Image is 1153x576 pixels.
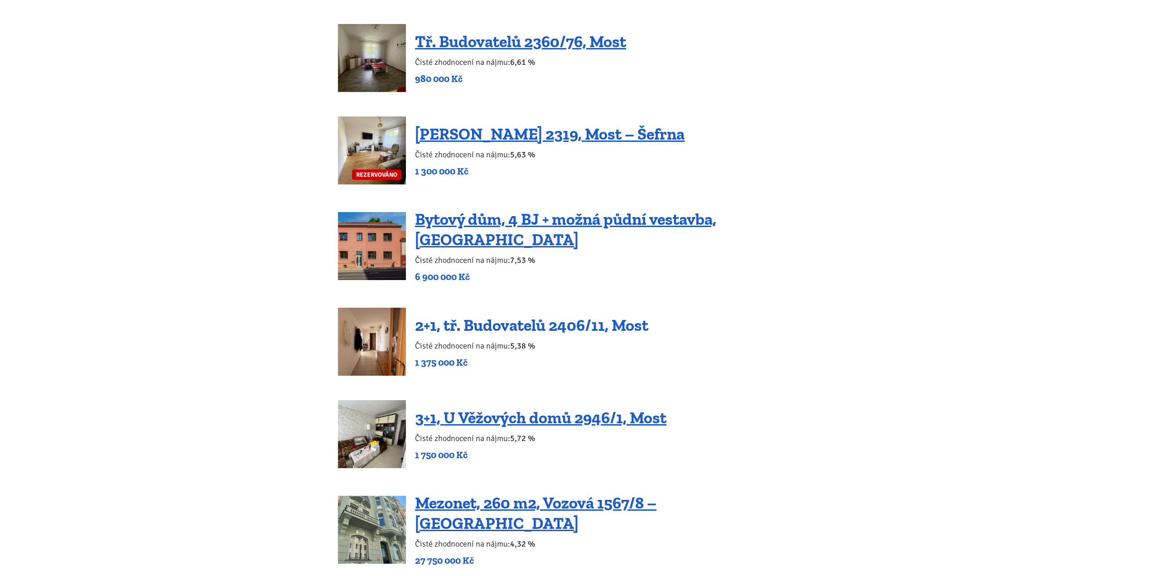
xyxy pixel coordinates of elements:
[510,57,535,67] b: 6,61 %
[415,537,815,550] p: Čisté zhodnocení na nájmu:
[415,73,626,85] p: 980 000 Kč
[415,56,626,68] p: Čisté zhodnocení na nájmu:
[415,254,815,266] p: Čisté zhodnocení na nájmu:
[415,449,666,461] p: 1 750 000 Kč
[510,341,535,351] b: 5,38 %
[338,116,406,184] a: REZERVOVÁNO
[510,255,535,265] b: 7,53 %
[415,493,656,533] a: Mezonet, 260 m2, Vozová 1567/8 – [GEOGRAPHIC_DATA]
[415,271,815,283] p: 6 900 000 Kč
[352,169,401,180] span: REZERVOVÁNO
[510,433,535,443] b: 5,72 %
[415,209,716,249] a: Bytový dům, 4 BJ + možná půdní vestavba, [GEOGRAPHIC_DATA]
[415,315,648,335] a: 2+1, tř. Budovatelů 2406/11, Most
[510,539,535,549] b: 4,32 %
[415,554,815,567] p: 27 750 000 Kč
[415,32,626,51] a: Tř. Budovatelů 2360/76, Most
[415,339,648,352] p: Čisté zhodnocení na nájmu:
[415,356,648,369] p: 1 375 000 Kč
[415,408,666,427] a: 3+1, U Věžových domů 2946/1, Most
[415,148,685,161] p: Čisté zhodnocení na nájmu:
[415,432,666,445] p: Čisté zhodnocení na nájmu:
[415,165,685,178] p: 1 300 000 Kč
[510,150,535,160] b: 5,63 %
[415,124,685,144] a: [PERSON_NAME] 2319, Most – Šefrna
